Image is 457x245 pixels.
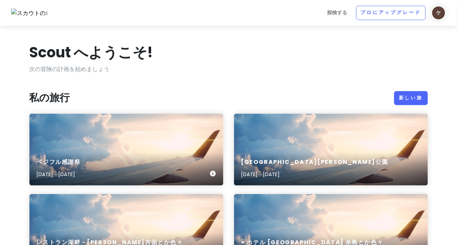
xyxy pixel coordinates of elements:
font: ベジフル感謝祭 [37,158,81,166]
font: Scout へようこそ! [29,42,153,62]
font: 新しい旅 [399,95,423,101]
img: スカウトのロゴ [11,9,47,18]
font: [DATE]～[DATE] [37,171,75,178]
font: 次の冒険の計画を始めましょう [29,65,110,73]
font: 探検する [327,9,348,16]
font: プロにアップグレード [361,10,421,16]
a: 新しい旅 [394,91,428,105]
a: 旅客機の航空写真ベジフル感謝祭[DATE]～[DATE] [29,114,223,185]
img: ユーザープロフィール [432,6,446,20]
font: [GEOGRAPHIC_DATA][PERSON_NAME]公園 [241,158,388,166]
a: プロにアップグレード [356,6,426,20]
a: 旅客機の航空写真[GEOGRAPHIC_DATA][PERSON_NAME]公園[DATE]～[DATE] [234,114,428,185]
font: [DATE]～[DATE] [241,171,280,178]
a: 探検する [325,6,350,20]
font: 私の旅行 [29,91,70,105]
